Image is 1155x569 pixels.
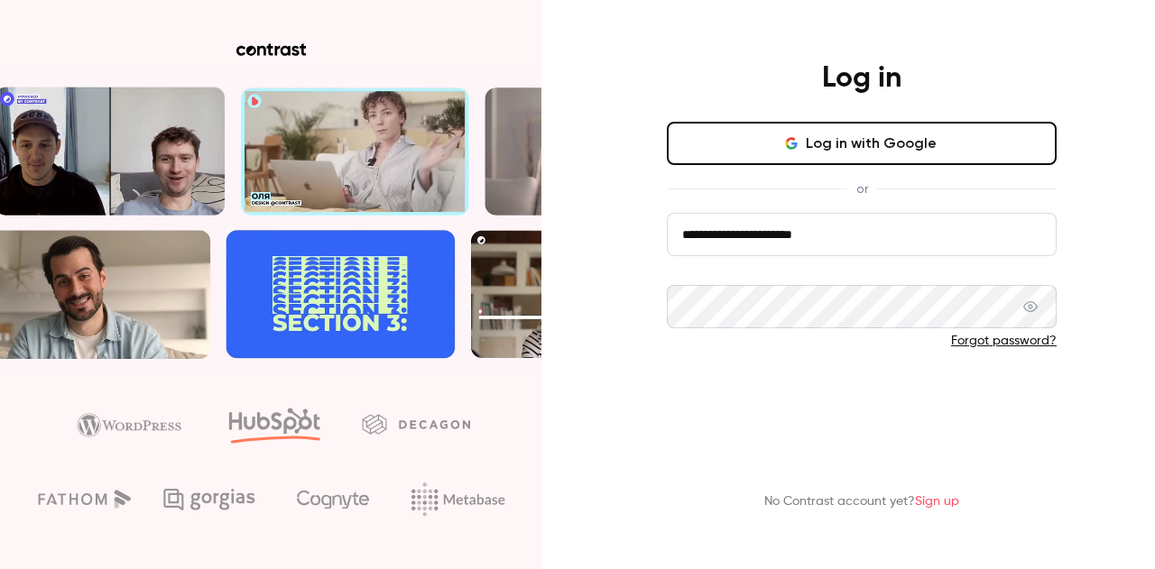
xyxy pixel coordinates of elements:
a: Sign up [915,495,959,508]
span: or [847,179,877,198]
button: Log in [667,379,1057,422]
img: decagon [362,414,470,434]
a: Forgot password? [951,335,1057,347]
button: Log in with Google [667,122,1057,165]
h4: Log in [822,60,901,96]
p: No Contrast account yet? [764,492,959,511]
